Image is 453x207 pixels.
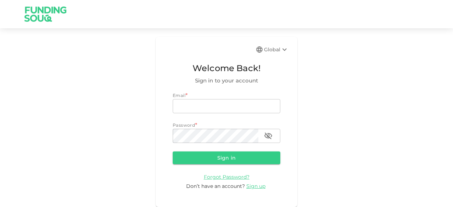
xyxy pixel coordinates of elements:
[173,122,195,128] span: Password
[173,151,280,164] button: Sign in
[246,183,265,189] span: Sign up
[173,129,258,143] input: password
[186,183,245,189] span: Don’t have an account?
[264,45,289,54] div: Global
[173,93,185,98] span: Email
[204,173,250,180] a: Forgot Password?
[173,76,280,85] span: Sign in to your account
[173,62,280,75] span: Welcome Back!
[173,99,280,113] input: email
